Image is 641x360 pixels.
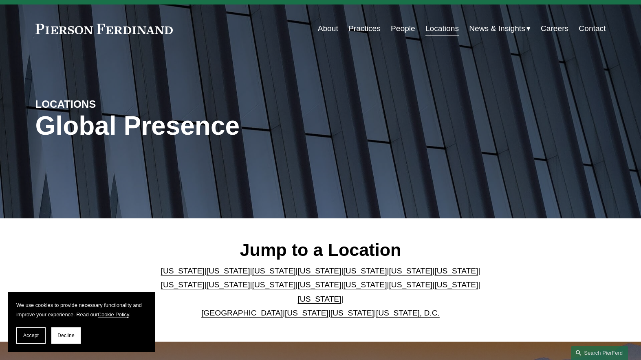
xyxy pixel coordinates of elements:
a: [US_STATE] [207,267,250,275]
span: Accept [23,333,39,338]
a: [US_STATE] [298,295,341,303]
a: About [318,21,338,36]
a: [US_STATE] [434,267,478,275]
a: Search this site [571,346,628,360]
a: [US_STATE] [389,267,432,275]
a: [US_STATE] [343,267,387,275]
a: [US_STATE] [343,280,387,289]
a: [US_STATE] [161,280,205,289]
a: [US_STATE] [252,280,296,289]
h1: Global Presence [35,111,416,141]
p: We use cookies to provide necessary functionality and improve your experience. Read our . [16,300,147,319]
a: [US_STATE] [252,267,296,275]
a: folder dropdown [469,21,531,36]
a: [US_STATE] [389,280,432,289]
button: Accept [16,327,46,344]
p: | | | | | | | | | | | | | | | | | | [154,264,487,320]
a: Careers [541,21,568,36]
a: [US_STATE] [207,280,250,289]
a: Contact [579,21,606,36]
a: [US_STATE] [298,280,341,289]
button: Decline [51,327,81,344]
h2: Jump to a Location [154,239,487,260]
a: [US_STATE] [161,267,205,275]
a: [US_STATE] [330,309,374,317]
a: Cookie Policy [98,311,129,318]
a: [US_STATE] [298,267,341,275]
a: [US_STATE] [434,280,478,289]
span: News & Insights [469,22,525,36]
a: Locations [425,21,459,36]
h4: LOCATIONS [35,98,178,111]
a: [US_STATE] [285,309,328,317]
span: Decline [57,333,75,338]
a: Practices [348,21,381,36]
a: [GEOGRAPHIC_DATA] [201,309,283,317]
a: People [391,21,415,36]
section: Cookie banner [8,292,155,352]
a: [US_STATE], D.C. [376,309,440,317]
